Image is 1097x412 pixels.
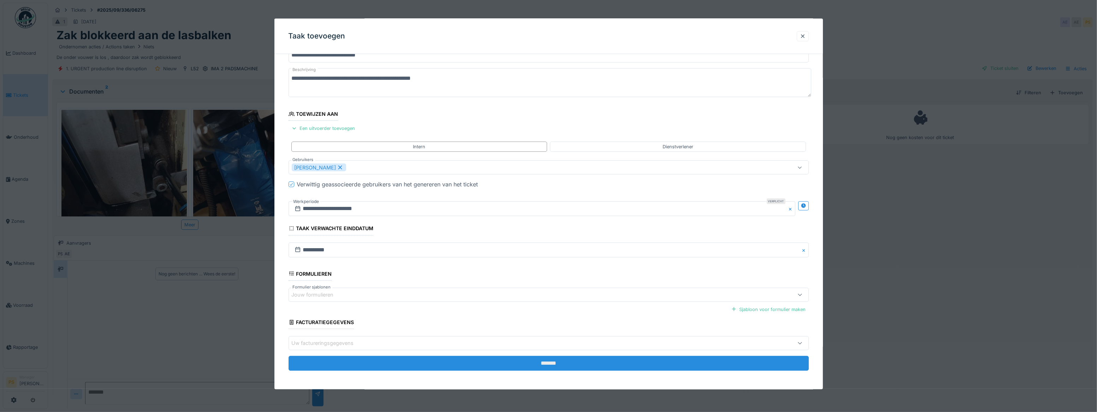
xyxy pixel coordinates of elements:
[292,163,346,171] div: [PERSON_NAME]
[292,291,344,298] div: Jouw formulieren
[289,268,332,280] div: Formulieren
[291,284,332,290] label: Formulier sjablonen
[289,32,345,41] h3: Taak toevoegen
[767,198,785,204] div: Verplicht
[291,157,315,163] label: Gebruikers
[289,124,358,133] div: Een uitvoerder toevoegen
[289,223,374,235] div: Taak verwachte einddatum
[297,180,478,189] div: Verwittig geassocieerde gebruikers van het genereren van het ticket
[663,143,693,150] div: Dienstverlener
[413,143,425,150] div: Intern
[293,198,320,205] label: Werkperiode
[801,242,809,257] button: Close
[292,339,364,347] div: Uw factureringsgegevens
[289,108,338,120] div: Toewijzen aan
[728,304,809,314] div: Sjabloon voor formulier maken
[788,201,795,216] button: Close
[289,317,354,329] div: Facturatiegegevens
[291,65,318,74] label: Beschrijving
